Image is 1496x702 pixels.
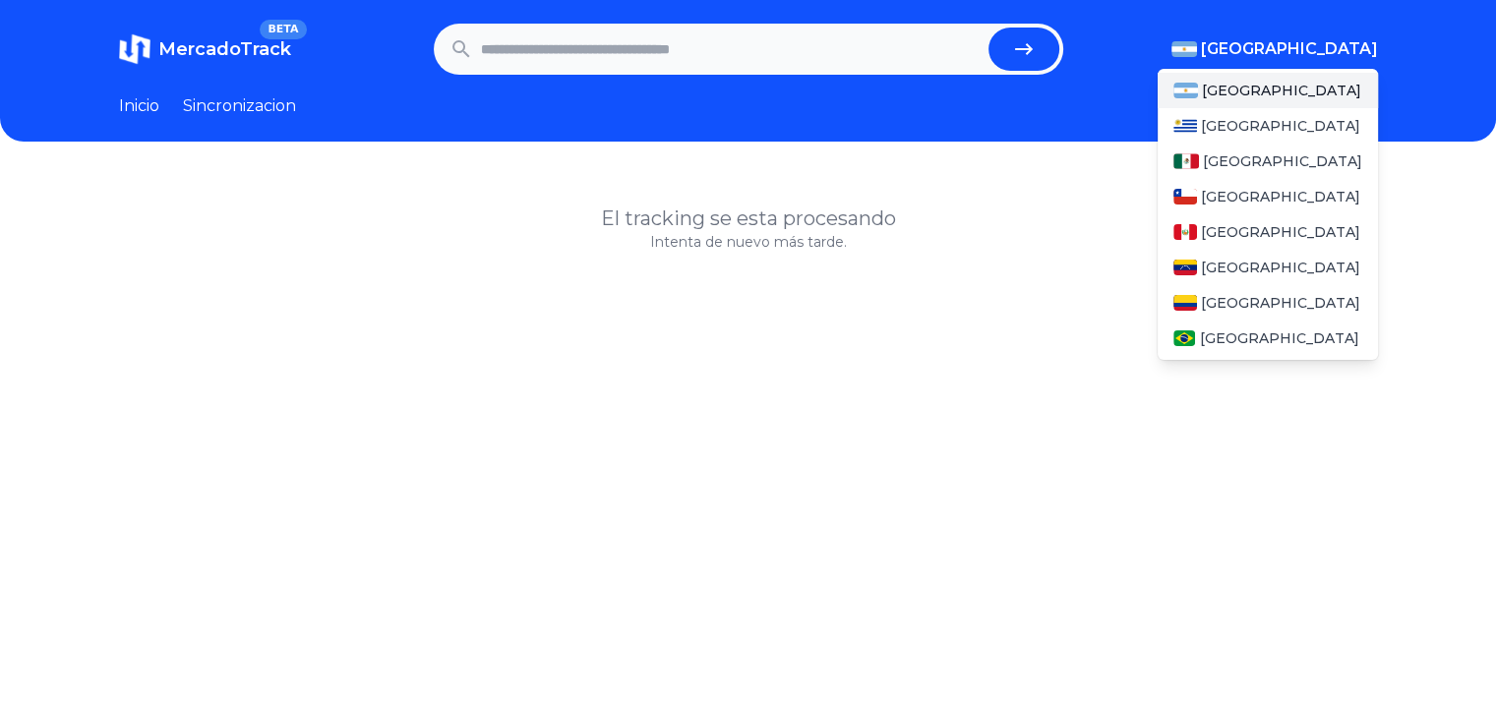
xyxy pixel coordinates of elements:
a: Argentina[GEOGRAPHIC_DATA] [1158,73,1378,108]
span: MercadoTrack [158,38,291,60]
a: Peru[GEOGRAPHIC_DATA] [1158,214,1378,250]
span: [GEOGRAPHIC_DATA] [1201,293,1360,313]
span: [GEOGRAPHIC_DATA] [1201,258,1360,277]
span: [GEOGRAPHIC_DATA] [1201,222,1360,242]
a: Inicio [119,94,159,118]
img: MercadoTrack [119,33,150,65]
img: Chile [1173,189,1197,205]
img: Peru [1173,224,1197,240]
a: MercadoTrackBETA [119,33,291,65]
span: [GEOGRAPHIC_DATA] [1202,81,1361,100]
a: Chile[GEOGRAPHIC_DATA] [1158,179,1378,214]
h1: El tracking se esta procesando [119,205,1378,232]
p: Intenta de nuevo más tarde. [119,232,1378,252]
img: Uruguay [1173,118,1197,134]
span: [GEOGRAPHIC_DATA] [1201,187,1360,206]
a: Sincronizacion [183,94,296,118]
img: Brasil [1173,330,1196,346]
span: [GEOGRAPHIC_DATA] [1199,328,1358,348]
img: Venezuela [1173,260,1197,275]
span: [GEOGRAPHIC_DATA] [1201,116,1360,136]
a: Colombia[GEOGRAPHIC_DATA] [1158,285,1378,321]
a: Mexico[GEOGRAPHIC_DATA] [1158,144,1378,179]
img: Argentina [1173,83,1199,98]
img: Colombia [1173,295,1197,311]
span: [GEOGRAPHIC_DATA] [1201,37,1378,61]
button: [GEOGRAPHIC_DATA] [1171,37,1378,61]
a: Brasil[GEOGRAPHIC_DATA] [1158,321,1378,356]
span: BETA [260,20,306,39]
a: Uruguay[GEOGRAPHIC_DATA] [1158,108,1378,144]
a: Venezuela[GEOGRAPHIC_DATA] [1158,250,1378,285]
img: Mexico [1173,153,1199,169]
img: Argentina [1171,41,1197,57]
span: [GEOGRAPHIC_DATA] [1203,151,1362,171]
